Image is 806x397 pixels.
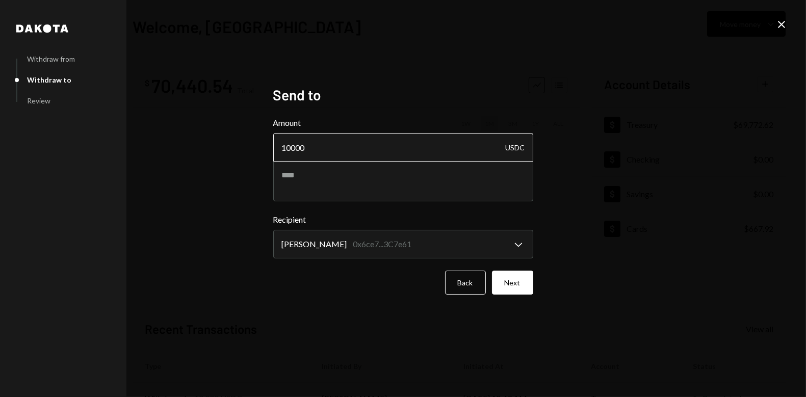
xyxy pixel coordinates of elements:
[273,117,533,129] label: Amount
[445,271,486,295] button: Back
[492,271,533,295] button: Next
[353,238,412,250] div: 0x6ce7...3C7e61
[273,214,533,226] label: Recipient
[273,230,533,258] button: Recipient
[273,85,533,105] h2: Send to
[27,55,75,63] div: Withdraw from
[27,75,71,84] div: Withdraw to
[273,133,533,162] input: Enter amount
[27,96,50,105] div: Review
[506,133,525,162] div: USDC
